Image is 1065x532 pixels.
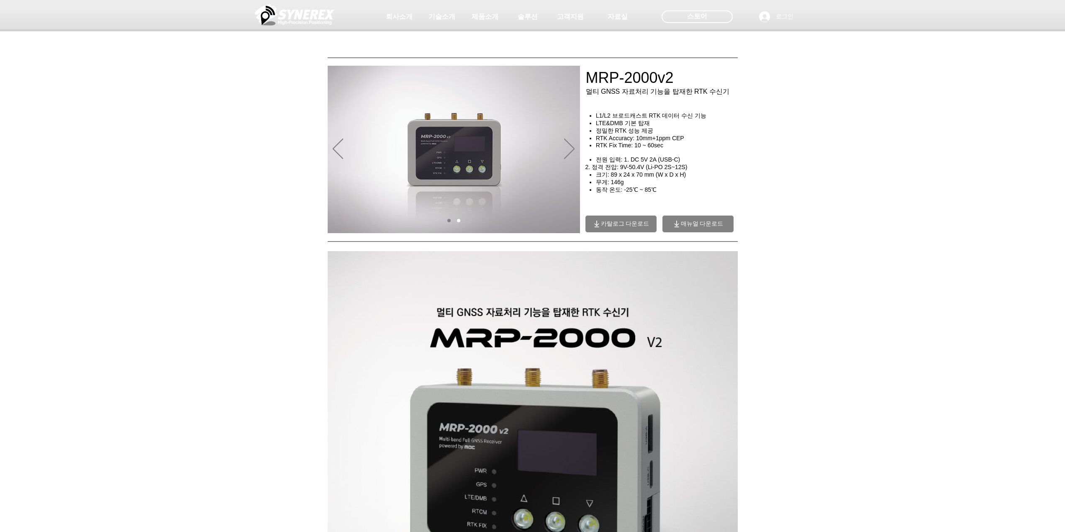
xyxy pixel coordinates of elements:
[687,12,707,21] span: 스토어
[444,219,463,222] nav: 슬라이드
[518,13,538,21] span: 솔루션
[597,8,639,25] a: 자료실
[608,13,628,21] span: 자료실
[681,220,724,228] span: 매뉴얼 다운로드
[662,10,733,23] div: 스토어
[585,164,688,170] span: 2. 정격 전압: 9V-50.4V (Li-PO 2S~12S)
[472,13,498,21] span: 제품소개
[549,8,591,25] a: 고객지원
[753,9,799,25] button: 로그인
[662,216,734,232] a: 매뉴얼 다운로드
[429,13,455,21] span: 기술소개
[328,66,580,233] img: MRP2000v2_정면.jpg
[773,13,796,21] span: 로그인
[333,139,343,160] button: 이전
[457,219,460,222] a: 02
[596,127,653,134] span: 정밀한 RTK 성능 제공
[378,8,420,25] a: 회사소개
[557,13,584,21] span: 고객지원
[596,135,684,141] span: RTK Accuracy: 10mm+1ppm CEP
[386,13,413,21] span: 회사소개
[464,8,506,25] a: 제품소개
[255,2,334,27] img: 씨너렉스_White_simbol_대지 1.png
[596,179,624,185] span: 무게: 146g
[447,219,451,222] a: 01
[507,8,549,25] a: 솔루션
[969,496,1065,532] iframe: Wix Chat
[585,216,657,232] a: 카탈로그 다운로드
[596,156,680,163] span: 전원 입력: 1. DC 5V 2A (USB-C)
[596,171,686,178] span: 크기: 89 x 24 x 70 mm (W x D x H)
[596,186,657,193] span: 동작 온도: -25℃ ~ 85℃
[596,142,663,149] span: RTK Fix Time: 10 ~ 60sec
[328,66,580,233] div: 슬라이드쇼
[564,139,575,160] button: 다음
[421,8,463,25] a: 기술소개
[601,220,649,228] span: 카탈로그 다운로드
